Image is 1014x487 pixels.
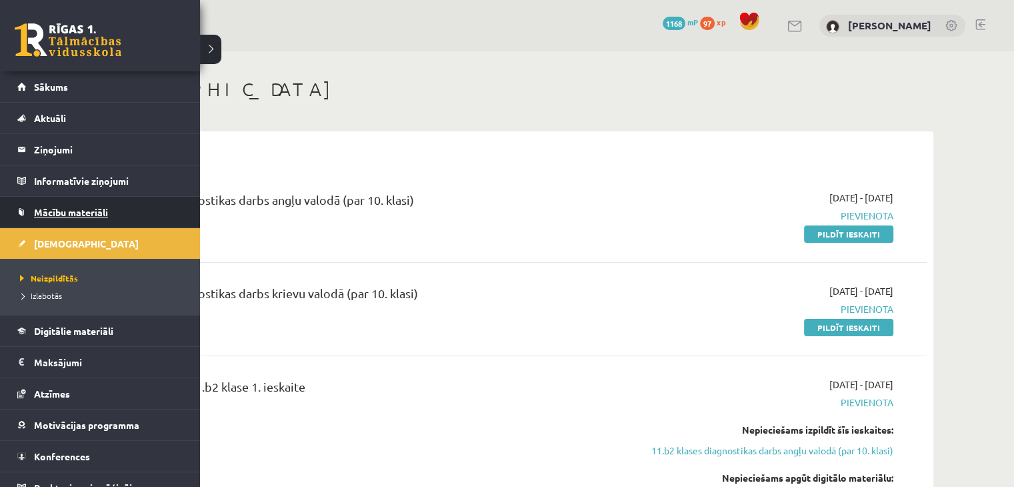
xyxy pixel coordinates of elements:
[80,78,933,101] h1: [DEMOGRAPHIC_DATA]
[17,290,187,302] a: Izlabotās
[34,112,66,124] span: Aktuāli
[829,284,893,298] span: [DATE] - [DATE]
[642,302,893,316] span: Pievienota
[700,17,732,27] a: 97 xp
[663,17,685,30] span: 1168
[34,237,139,250] span: [DEMOGRAPHIC_DATA]
[700,17,715,30] span: 97
[34,419,139,431] span: Motivācijas programma
[100,284,622,309] div: 11.b2 klases diagnostikas darbs krievu valodā (par 10. klasi)
[17,441,183,472] a: Konferences
[17,165,183,196] a: Informatīvie ziņojumi
[17,316,183,346] a: Digitālie materiāli
[17,134,183,165] a: Ziņojumi
[34,388,70,400] span: Atzīmes
[34,325,113,337] span: Digitālie materiāli
[17,273,78,284] span: Neizpildītās
[17,378,183,409] a: Atzīmes
[642,209,893,223] span: Pievienota
[17,197,183,227] a: Mācību materiāli
[17,410,183,440] a: Motivācijas programma
[17,228,183,259] a: [DEMOGRAPHIC_DATA]
[17,272,187,284] a: Neizpildītās
[804,319,893,336] a: Pildīt ieskaiti
[829,378,893,392] span: [DATE] - [DATE]
[17,347,183,378] a: Maksājumi
[848,19,931,32] a: [PERSON_NAME]
[100,191,622,215] div: 11.b2 klases diagnostikas darbs angļu valodā (par 10. klasi)
[34,450,90,462] span: Konferences
[34,347,183,378] legend: Maksājumi
[100,378,622,402] div: Angļu valoda JK 11.b2 klase 1. ieskaite
[17,71,183,102] a: Sākums
[687,17,698,27] span: mP
[17,103,183,133] a: Aktuāli
[34,165,183,196] legend: Informatīvie ziņojumi
[34,134,183,165] legend: Ziņojumi
[642,444,893,458] a: 11.b2 klases diagnostikas darbs angļu valodā (par 10. klasi)
[826,20,839,33] img: Marta Laķe
[34,81,68,93] span: Sākums
[717,17,725,27] span: xp
[642,396,893,410] span: Pievienota
[642,471,893,485] div: Nepieciešams apgūt digitālo materiālu:
[663,17,698,27] a: 1168 mP
[642,423,893,437] div: Nepieciešams izpildīt šīs ieskaites:
[17,290,62,301] span: Izlabotās
[829,191,893,205] span: [DATE] - [DATE]
[15,23,121,57] a: Rīgas 1. Tālmācības vidusskola
[34,206,108,218] span: Mācību materiāli
[804,225,893,243] a: Pildīt ieskaiti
